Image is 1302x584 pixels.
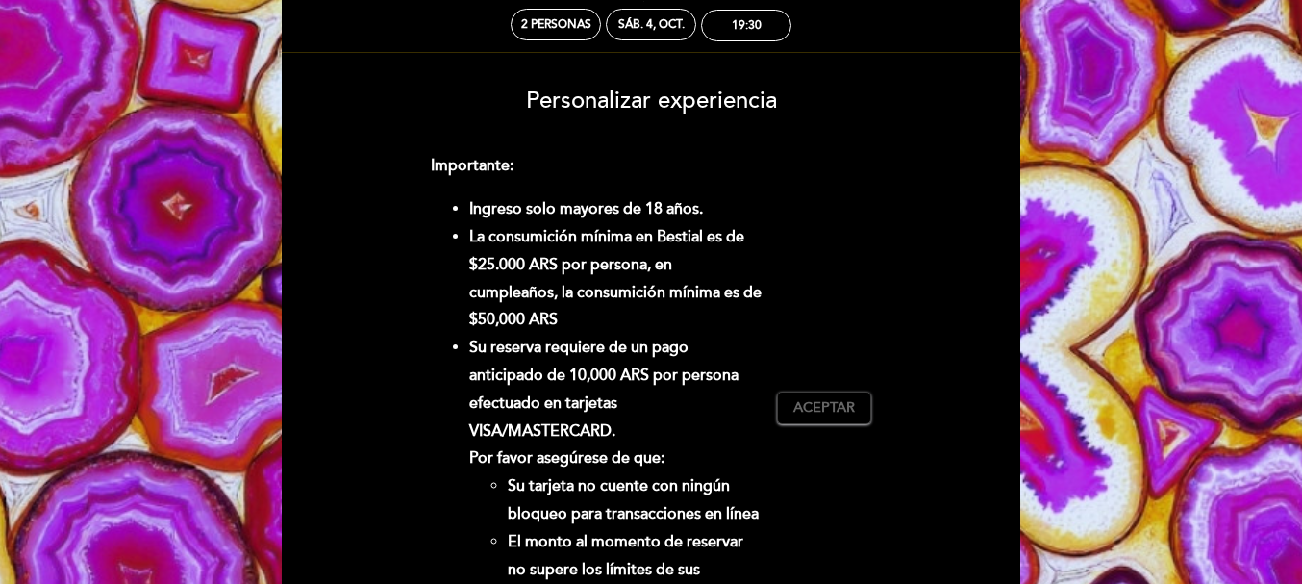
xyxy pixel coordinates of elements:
div: 19:30 [732,18,762,33]
li: Su tarjeta no cuente con ningún bloqueo para transacciones en línea [508,472,763,528]
span: Personalizar experiencia [526,87,777,114]
li: Ingreso solo mayores de 18 años. [469,195,763,223]
strong: Importante: [431,156,513,175]
button: Aceptar [777,392,871,424]
li: La consumición mínima en Bestial es de $25.000 ARS por persona, en cumpleaños, la consumición mín... [469,223,763,334]
span: 2 personas [521,17,591,32]
div: sáb. 4, oct. [618,17,685,32]
span: Aceptar [793,398,855,419]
